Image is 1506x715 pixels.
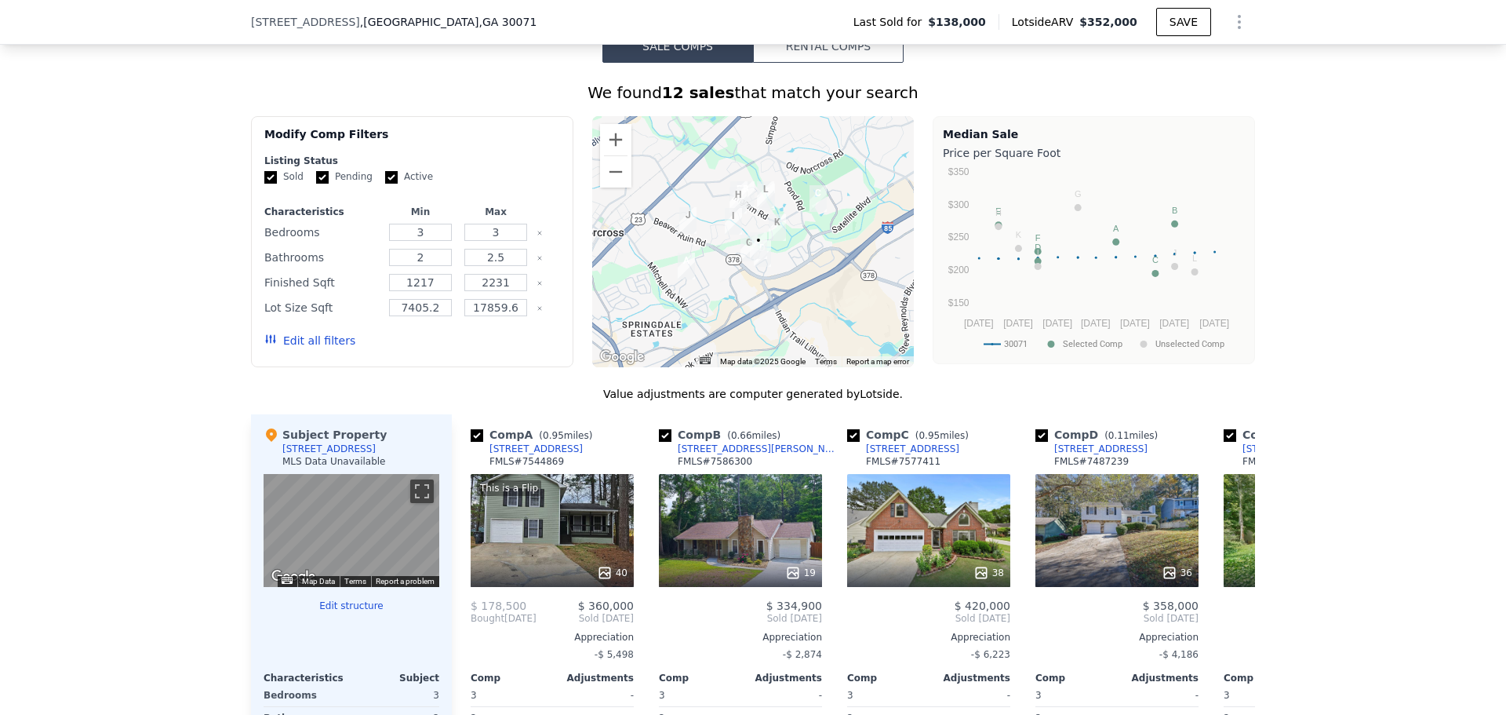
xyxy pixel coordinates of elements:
[815,357,837,366] a: Terms (opens in new tab)
[866,443,959,455] div: [STREET_ADDRESS]
[533,430,598,441] span: ( miles)
[1035,631,1199,644] div: Appreciation
[471,672,552,684] div: Comp
[909,430,975,441] span: ( miles)
[264,221,380,243] div: Bedrooms
[783,649,822,660] span: -$ 2,874
[1108,430,1129,441] span: 0.11
[1173,248,1177,257] text: J
[471,443,583,455] a: [STREET_ADDRESS]
[943,142,1245,164] div: Price per Square Foot
[302,576,335,587] button: Map Data
[1224,443,1336,455] a: [STREET_ADDRESS]
[659,672,740,684] div: Comp
[659,690,665,701] span: 3
[1035,690,1042,701] span: 3
[264,155,560,167] div: Listing Status
[725,208,742,235] div: 5102 Gulf Ter
[729,187,747,213] div: 2539 Redfield Dr
[1075,189,1082,199] text: G
[264,474,439,587] div: Street View
[251,82,1255,104] div: We found that match your search
[386,206,455,218] div: Min
[385,170,433,184] label: Active
[316,170,373,184] label: Pending
[1079,16,1137,28] span: $352,000
[964,318,994,329] text: [DATE]
[489,443,583,455] div: [STREET_ADDRESS]
[1156,8,1211,36] button: SAVE
[753,30,904,63] button: Rental Comps
[785,565,816,581] div: 19
[1172,206,1177,215] text: B
[461,206,530,218] div: Max
[1063,339,1122,349] text: Selected Comp
[1035,243,1041,252] text: D
[595,649,634,660] span: -$ 5,498
[740,672,822,684] div: Adjustments
[1224,690,1230,701] span: 3
[385,171,398,184] input: Active
[995,208,1002,217] text: H
[948,297,969,308] text: $150
[700,357,711,364] button: Keyboard shortcuts
[351,672,439,684] div: Subject
[1120,318,1150,329] text: [DATE]
[943,126,1245,142] div: Median Sale
[600,156,631,188] button: Zoom out
[659,612,822,625] span: Sold [DATE]
[971,649,1010,660] span: -$ 6,223
[1162,565,1192,581] div: 36
[1242,443,1336,455] div: [STREET_ADDRESS]
[1113,224,1119,233] text: A
[744,684,822,706] div: -
[267,567,319,587] a: Open this area in Google Maps (opens a new window)
[537,305,543,312] button: Clear
[537,230,543,236] button: Clear
[919,430,940,441] span: 0.95
[943,164,1245,360] svg: A chart.
[251,14,360,30] span: [STREET_ADDRESS]
[847,443,959,455] a: [STREET_ADDRESS]
[679,207,697,234] div: 5365 Twin Creeks Dr
[471,631,634,644] div: Appreciation
[471,612,537,625] div: [DATE]
[1155,339,1224,349] text: Unselected Comp
[471,600,526,612] span: $ 178,500
[948,166,969,177] text: $350
[552,672,634,684] div: Adjustments
[948,232,969,243] text: $250
[410,480,434,503] button: Toggle fullscreen view
[754,240,771,267] div: 2146 Sitting Bull Ct
[282,455,386,468] div: MLS Data Unavailable
[948,199,969,210] text: $300
[376,577,435,585] a: Report a problem
[316,171,329,184] input: Pending
[659,631,822,644] div: Appreciation
[1035,672,1117,684] div: Comp
[537,255,543,261] button: Clear
[847,690,853,701] span: 3
[1224,672,1305,684] div: Comp
[1054,455,1129,468] div: FMLS # 7487239
[766,600,822,612] span: $ 334,900
[596,347,648,367] a: Open this area in Google Maps (opens a new window)
[853,14,929,30] span: Last Sold for
[929,672,1010,684] div: Adjustments
[597,565,627,581] div: 40
[555,684,634,706] div: -
[769,214,786,241] div: 4912 Spur Ct
[740,235,758,261] div: 5088 Rockborough Trl
[678,455,752,468] div: FMLS # 7586300
[995,206,1001,216] text: E
[471,690,477,701] span: 3
[1003,318,1033,329] text: [DATE]
[1242,455,1317,468] div: FMLS # 7417712
[1054,443,1148,455] div: [STREET_ADDRESS]
[1016,230,1022,239] text: K
[1098,430,1164,441] span: ( miles)
[264,297,380,319] div: Lot Size Sqft
[1159,318,1189,329] text: [DATE]
[846,357,909,366] a: Report a map error
[659,427,787,443] div: Comp B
